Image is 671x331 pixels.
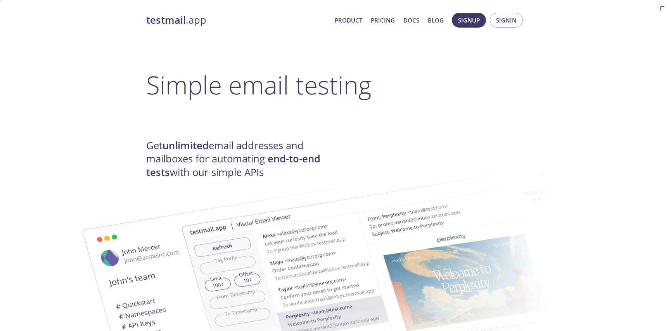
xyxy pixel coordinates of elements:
strong: unlimited [163,139,209,152]
h1: Simple email testing [146,70,525,100]
span: Signup [458,15,480,25]
button: Signup [452,13,486,28]
strong: testmail [146,13,186,27]
a: Pricing [371,15,395,25]
a: Product [335,15,362,25]
span: Signin [496,15,517,25]
h4: Get email addresses and mailboxes for automating with our simple APIs [146,139,335,179]
a: Blog [428,15,444,25]
a: testmail.app [146,14,329,27]
strong: end-to-end tests [146,152,320,179]
button: Signin [490,13,523,28]
a: Docs [403,15,419,25]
